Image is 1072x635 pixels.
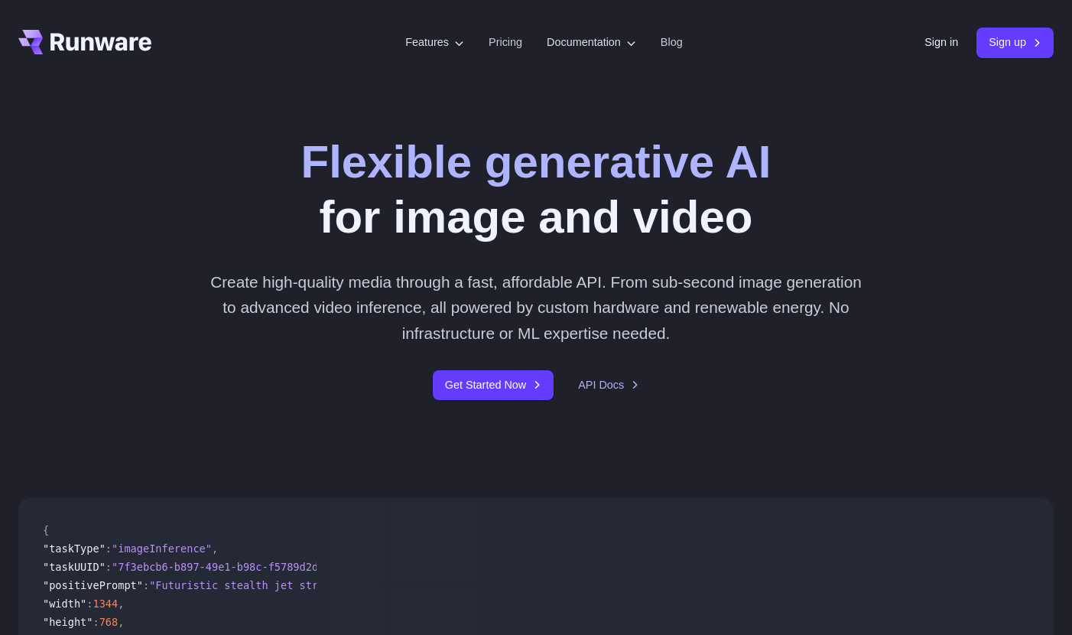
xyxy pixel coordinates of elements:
[578,376,639,394] a: API Docs
[405,34,464,51] label: Features
[976,28,1054,57] a: Sign up
[112,542,212,555] span: "imageInference"
[143,579,149,591] span: :
[112,561,349,573] span: "7f3ebcb6-b897-49e1-b98c-f5789d2d40d7"
[106,542,112,555] span: :
[212,542,218,555] span: ,
[43,524,49,536] span: {
[301,135,772,245] h1: for image and video
[301,136,772,187] strong: Flexible generative AI
[118,598,124,610] span: ,
[99,616,119,628] span: 768
[43,561,106,573] span: "taskUUID"
[43,542,106,555] span: "taskType"
[18,30,151,54] a: Go to /
[489,34,522,51] a: Pricing
[93,616,99,628] span: :
[43,598,86,610] span: "width"
[118,616,124,628] span: ,
[433,370,554,400] a: Get Started Now
[149,579,719,591] span: "Futuristic stealth jet streaking through a neon-lit cityscape with glowing purple exhaust"
[43,579,143,591] span: "positivePrompt"
[43,616,93,628] span: "height"
[86,598,93,610] span: :
[106,561,112,573] span: :
[547,34,636,51] label: Documentation
[205,269,868,346] p: Create high-quality media through a fast, affordable API. From sub-second image generation to adv...
[661,34,683,51] a: Blog
[93,598,118,610] span: 1344
[924,34,958,51] a: Sign in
